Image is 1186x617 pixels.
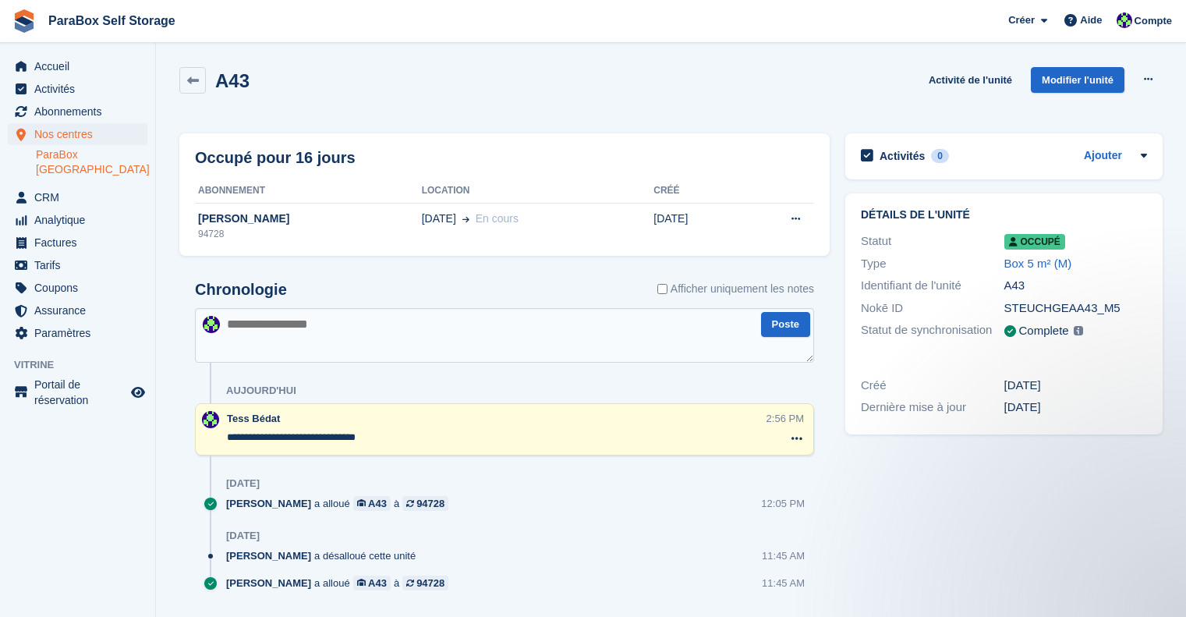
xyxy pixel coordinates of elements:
h2: Occupé pour 16 jours [195,146,356,169]
img: Tess Bédat [1117,12,1132,28]
a: menu [8,78,147,100]
a: menu [8,254,147,276]
div: STEUCHGEAA43_M5 [1004,300,1148,317]
a: Boutique d'aperçu [129,383,147,402]
div: [DATE] [226,477,260,490]
a: menu [8,300,147,321]
div: 94728 [195,227,422,241]
a: Box 5 m² (M) [1004,257,1072,270]
span: Factures [34,232,128,254]
div: A43 [1004,277,1148,295]
span: Aide [1080,12,1102,28]
div: [DATE] [1004,399,1148,417]
a: Modifier l'unité [1031,67,1124,93]
div: Statut [861,232,1004,250]
span: [DATE] [422,211,456,227]
a: menu [8,186,147,208]
td: [DATE] [653,203,735,250]
a: menu [8,123,147,145]
div: [PERSON_NAME] [195,211,422,227]
a: 94728 [402,496,448,511]
span: Abonnements [34,101,128,122]
h2: Activités [880,149,925,163]
img: Tess Bédat [202,411,219,428]
div: 0 [931,149,949,163]
span: Tarifs [34,254,128,276]
a: menu [8,322,147,344]
label: Afficher uniquement les notes [657,281,814,297]
a: menu [8,209,147,231]
span: Créer [1008,12,1035,28]
div: Identifiant de l'unité [861,277,1004,295]
a: menu [8,101,147,122]
span: Activités [34,78,128,100]
span: Paramètres [34,322,128,344]
span: [PERSON_NAME] [226,496,311,511]
div: 2:56 PM [766,411,804,426]
h2: Chronologie [195,281,287,299]
h2: Détails de l'unité [861,209,1147,222]
div: 11:45 AM [762,576,805,590]
a: 94728 [402,576,448,590]
a: menu [8,232,147,254]
th: Abonnement [195,179,422,204]
span: [PERSON_NAME] [226,548,311,563]
div: a alloué à [226,576,456,590]
div: A43 [368,496,387,511]
div: [DATE] [1004,377,1148,395]
h2: A43 [215,70,250,91]
span: Assurance [34,300,128,321]
input: Afficher uniquement les notes [657,281,667,297]
div: Aujourd'hui [226,385,296,397]
a: Activité de l'unité [922,67,1018,93]
span: Analytique [34,209,128,231]
div: a alloué à [226,496,456,511]
a: ParaBox [GEOGRAPHIC_DATA] [36,147,147,177]
a: Ajouter [1084,147,1122,165]
img: Tess Bédat [203,316,220,333]
span: Tess Bédat [227,413,280,424]
div: 11:45 AM [762,548,805,563]
span: Portail de réservation [34,377,128,408]
div: 12:05 PM [761,496,805,511]
th: Créé [653,179,735,204]
div: a désalloué cette unité [226,548,423,563]
div: Complete [1019,322,1069,340]
span: Coupons [34,277,128,299]
div: A43 [368,576,387,590]
span: Occupé [1004,234,1065,250]
span: Nos centres [34,123,128,145]
div: Statut de synchronisation [861,321,1004,341]
img: icon-info-grey-7440780725fd019a000dd9b08b2336e03edf1995a4989e88bcd33f0948082b44.svg [1074,326,1083,335]
div: Créé [861,377,1004,395]
span: [PERSON_NAME] [226,576,311,590]
div: 94728 [416,496,444,511]
div: 94728 [416,576,444,590]
div: Type [861,255,1004,273]
span: Compte [1135,13,1172,29]
th: Location [422,179,654,204]
span: Vitrine [14,357,155,373]
button: Poste [761,312,810,338]
div: Dernière mise à jour [861,399,1004,417]
a: menu [8,55,147,77]
a: menu [8,377,147,408]
a: ParaBox Self Storage [42,8,182,34]
span: En cours [476,212,519,225]
span: CRM [34,186,128,208]
img: stora-icon-8386f47178a22dfd0bd8f6a31ec36ba5ce8667c1dd55bd0f319d3a0aa187defe.svg [12,9,36,33]
a: A43 [353,576,391,590]
a: menu [8,277,147,299]
div: [DATE] [226,530,260,542]
span: Accueil [34,55,128,77]
a: A43 [353,496,391,511]
div: Nokē ID [861,300,1004,317]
